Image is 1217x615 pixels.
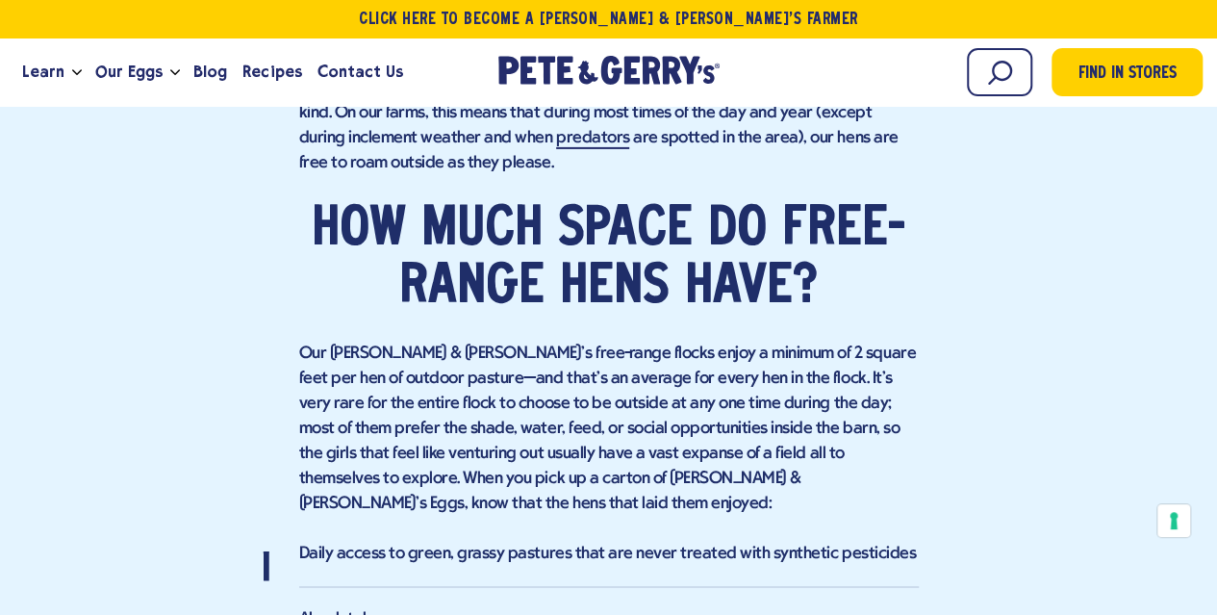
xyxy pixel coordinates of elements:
button: Your consent preferences for tracking technologies [1157,504,1190,537]
a: Learn [14,46,72,98]
span: Learn [22,60,64,84]
button: Open the dropdown menu for Our Eggs [170,69,180,76]
a: Our Eggs [88,46,170,98]
a: Recipes [235,46,309,98]
span: Blog [193,60,227,84]
li: Daily access to green, grassy pastures that are never treated with synthetic pesticides [299,542,919,588]
span: Our Eggs [95,60,163,84]
span: Recipes [242,60,301,84]
a: Blog [186,46,235,98]
a: Contact Us [310,46,411,98]
span: Contact Us [317,60,403,84]
a: Find in Stores [1052,48,1203,96]
input: Search [967,48,1032,96]
button: Open the dropdown menu for Learn [72,69,82,76]
a: predators [556,129,630,149]
p: Our [PERSON_NAME] & [PERSON_NAME]'s free-range flocks enjoy a minimum of 2 square feet per hen of... [299,342,919,517]
h2: How much space do free-range hens have? [299,201,919,317]
span: Find in Stores [1078,62,1177,88]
